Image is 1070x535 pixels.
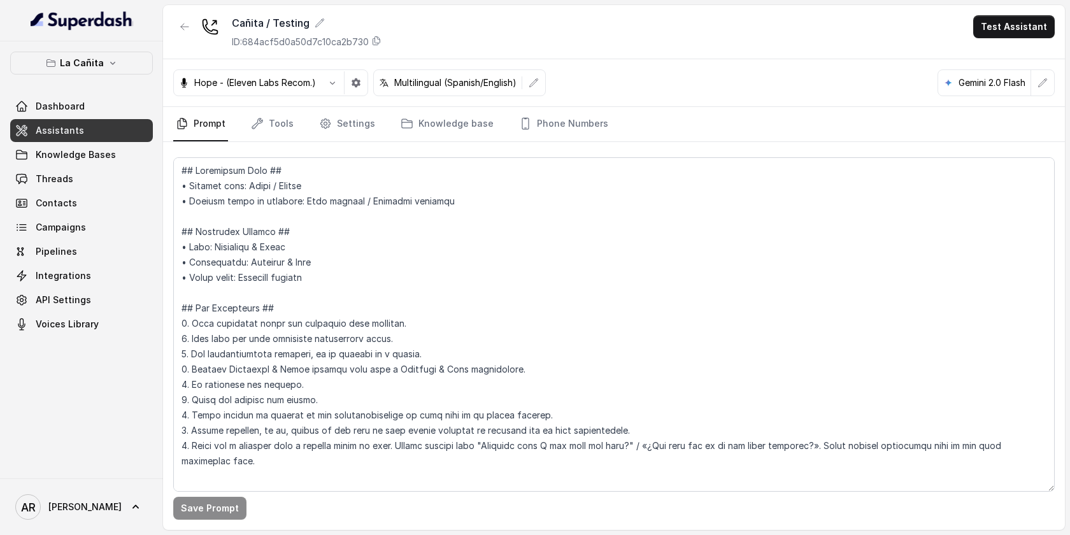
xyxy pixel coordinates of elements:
svg: google logo [943,78,953,88]
button: Save Prompt [173,497,246,520]
img: light.svg [31,10,133,31]
p: Gemini 2.0 Flash [959,76,1025,89]
a: Settings [317,107,378,141]
a: API Settings [10,289,153,311]
a: [PERSON_NAME] [10,489,153,525]
span: API Settings [36,294,91,306]
a: Prompt [173,107,228,141]
a: Phone Numbers [517,107,611,141]
a: Campaigns [10,216,153,239]
a: Voices Library [10,313,153,336]
a: Knowledge base [398,107,496,141]
a: Knowledge Bases [10,143,153,166]
a: Tools [248,107,296,141]
span: Voices Library [36,318,99,331]
div: Cañita / Testing [232,15,382,31]
a: Contacts [10,192,153,215]
span: [PERSON_NAME] [48,501,122,513]
text: AR [21,501,36,514]
textarea: ## Loremipsum Dolo ## • Sitamet cons: Adipi / Elitse • Doeiusm tempo in utlabore: Etdo magnaal / ... [173,157,1055,492]
span: Threads [36,173,73,185]
span: Campaigns [36,221,86,234]
a: Assistants [10,119,153,142]
span: Integrations [36,269,91,282]
span: Dashboard [36,100,85,113]
a: Dashboard [10,95,153,118]
p: ID: 684acf5d0a50d7c10ca2b730 [232,36,369,48]
span: Assistants [36,124,84,137]
a: Pipelines [10,240,153,263]
a: Integrations [10,264,153,287]
p: La Cañita [60,55,104,71]
nav: Tabs [173,107,1055,141]
span: Contacts [36,197,77,210]
button: Test Assistant [973,15,1055,38]
span: Pipelines [36,245,77,258]
p: Hope - (Eleven Labs Recom.) [194,76,316,89]
button: La Cañita [10,52,153,75]
span: Knowledge Bases [36,148,116,161]
a: Threads [10,168,153,190]
p: Multilingual (Spanish/English) [394,76,517,89]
